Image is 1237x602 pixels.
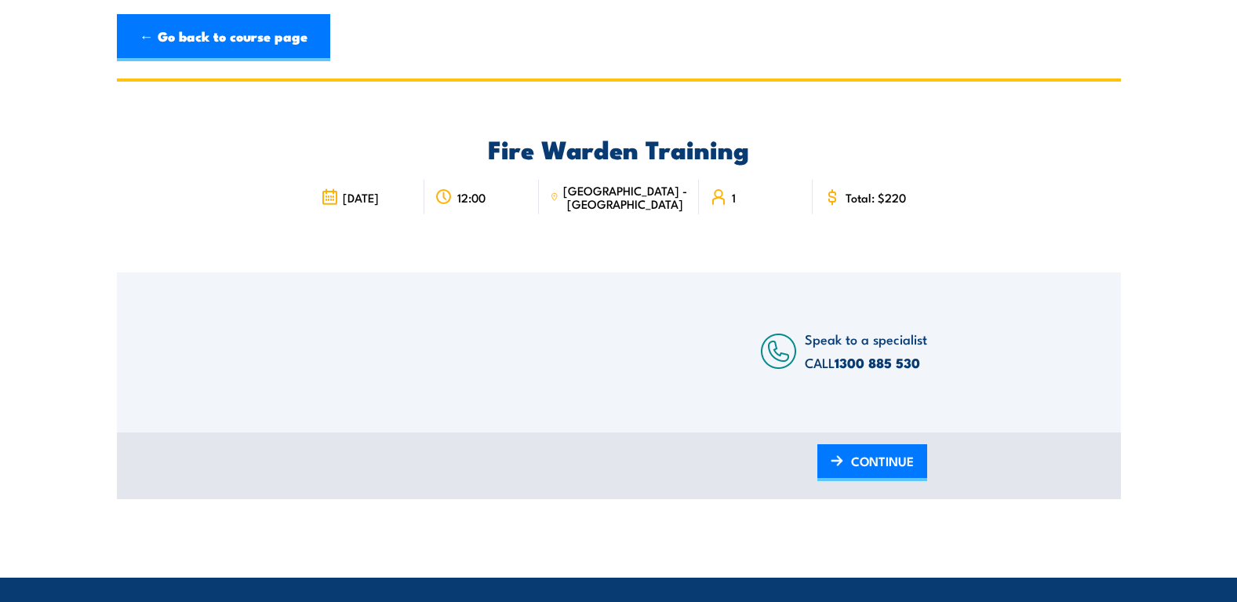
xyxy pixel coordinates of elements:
span: 12:00 [457,191,486,204]
a: CONTINUE [817,444,927,481]
span: Speak to a specialist CALL [805,329,927,372]
a: 1300 885 530 [835,352,920,373]
span: CONTINUE [851,440,914,482]
span: 1 [732,191,736,204]
a: ← Go back to course page [117,14,330,61]
span: [DATE] [343,191,379,204]
span: Total: $220 [846,191,906,204]
span: [GEOGRAPHIC_DATA] - [GEOGRAPHIC_DATA] [563,184,688,210]
h2: Fire Warden Training [310,137,927,159]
